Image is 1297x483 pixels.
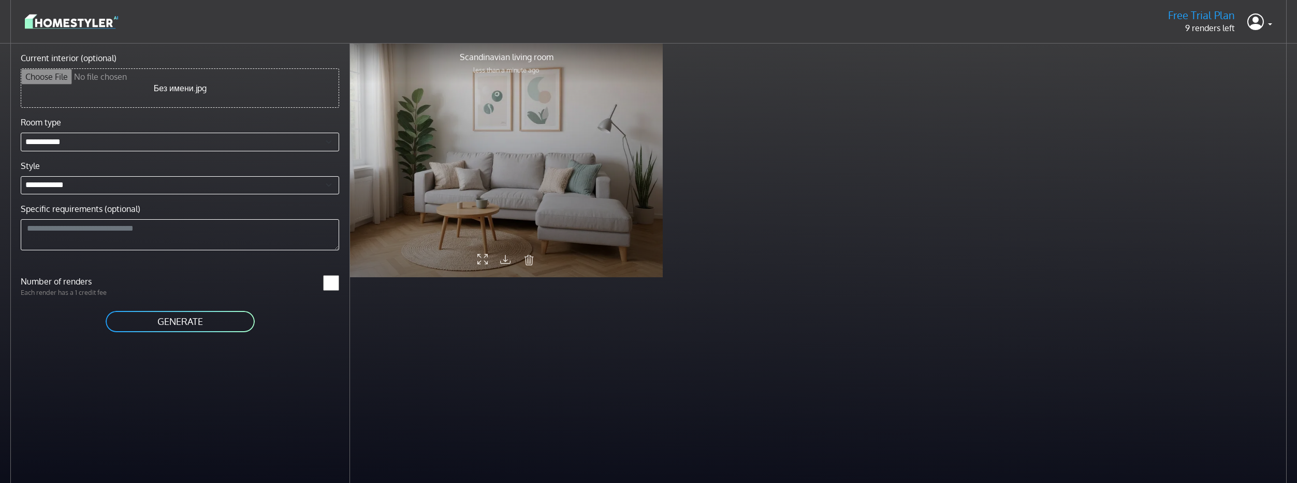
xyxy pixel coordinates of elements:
label: Number of renders [14,275,180,288]
p: Each render has a 1 credit fee [14,288,180,297]
label: Current interior (optional) [21,52,116,64]
label: Room type [21,116,61,129]
label: Specific requirements (optional) [21,203,140,215]
p: 9 renders left [1168,22,1235,34]
h5: Free Trial Plan [1168,9,1235,22]
button: GENERATE [105,310,256,333]
img: logo-3de290ba35641baa71223ecac5eacb59cb85b4c7fdf211dc9aaecaaee71ea2f8.svg [25,12,118,31]
p: Scandinavian living room [460,51,553,63]
p: less than a minute ago [460,65,553,75]
label: Style [21,160,40,172]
